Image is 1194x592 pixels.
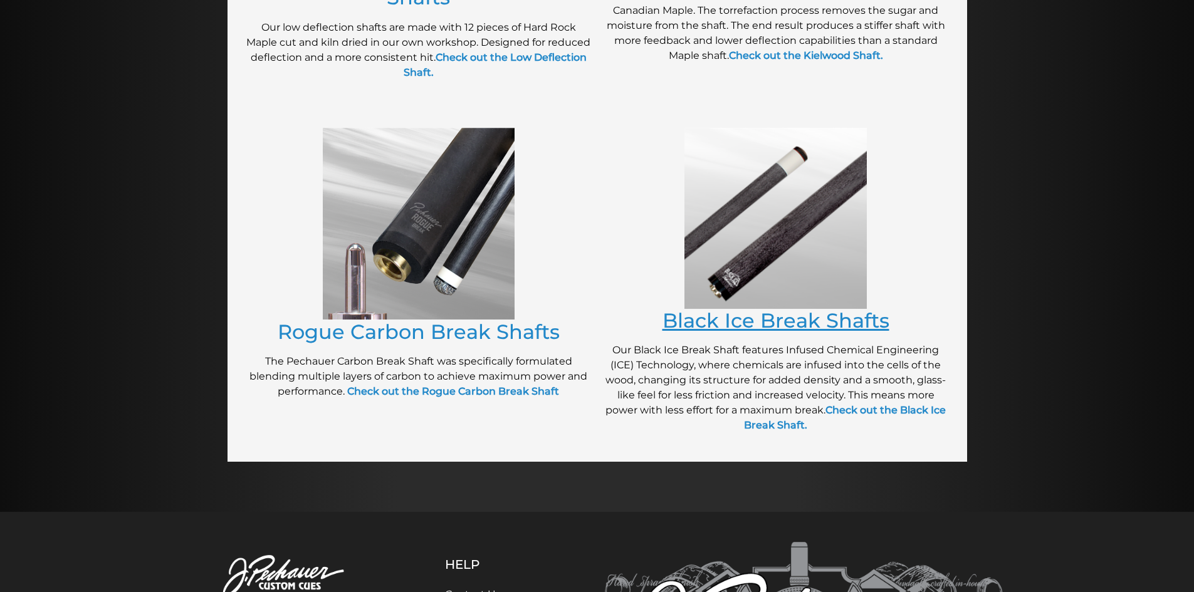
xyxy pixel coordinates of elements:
[246,20,591,80] p: Our low deflection shafts are made with 12 pieces of Hard Rock Maple cut and kiln dried in our ow...
[729,49,883,61] a: Check out the Kielwood Shaft.
[246,354,591,399] p: The Pechauer Carbon Break Shaft was specifically formulated blending multiple layers of carbon to...
[278,319,560,344] a: Rogue Carbon Break Shafts
[347,385,559,397] a: Check out the Rogue Carbon Break Shaft
[604,343,948,433] p: Our Black Ice Break Shaft features Infused Chemical Engineering (ICE) Technology, where chemicals...
[445,557,542,572] h5: Help
[744,404,946,431] a: Check out the Black Ice Break Shaft.
[662,308,889,333] a: Black Ice Break Shafts
[404,51,587,78] a: Check out the Low Deflection Shaft.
